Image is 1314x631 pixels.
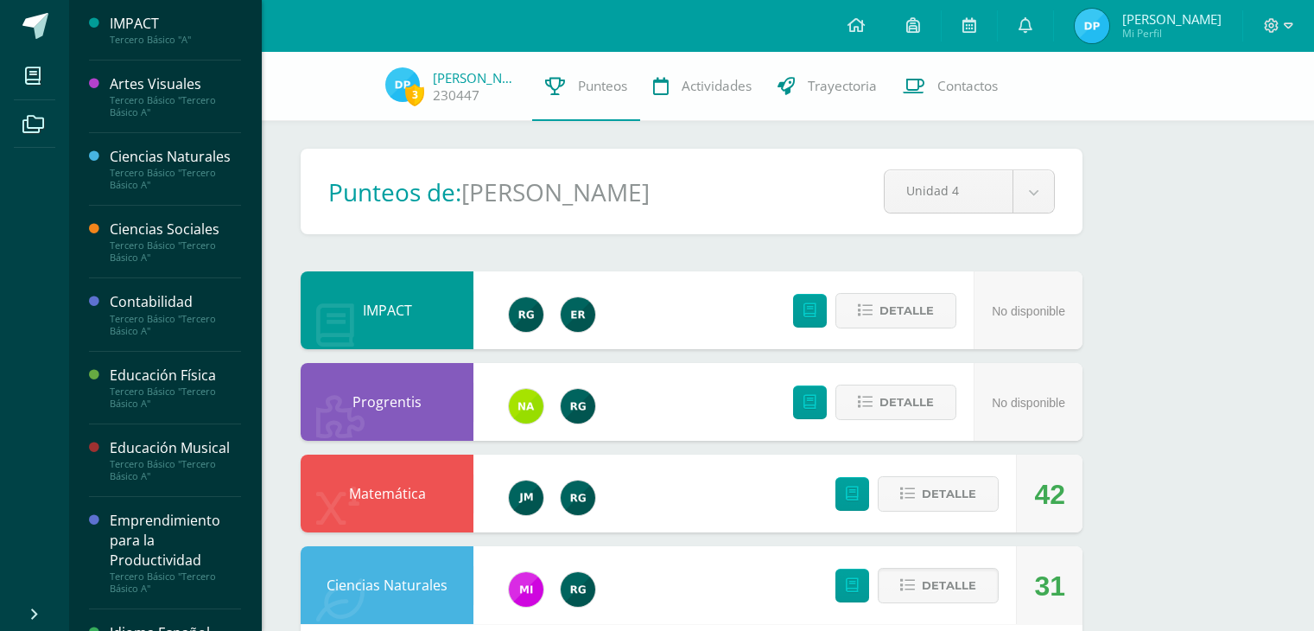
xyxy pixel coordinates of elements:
[937,77,998,95] span: Contactos
[808,77,877,95] span: Trayectoria
[110,167,241,191] div: Tercero Básico "Tercero Básico A"
[885,170,1054,213] a: Unidad 4
[1034,547,1065,625] div: 31
[301,455,473,532] div: Matemática
[640,52,765,121] a: Actividades
[301,546,473,624] div: Ciencias Naturales
[110,220,241,239] div: Ciencias Sociales
[992,396,1065,410] span: No disponible
[992,304,1065,318] span: No disponible
[110,74,241,118] a: Artes VisualesTercero Básico "Tercero Básico A"
[561,572,595,607] img: 24ef3269677dd7dd963c57b86ff4a022.png
[906,170,991,211] span: Unidad 4
[578,77,627,95] span: Punteos
[328,175,461,208] h1: Punteos de:
[110,366,241,410] a: Educación FísicaTercero Básico "Tercero Básico A"
[110,438,241,458] div: Educación Musical
[433,86,479,105] a: 230447
[110,438,241,482] a: Educación MusicalTercero Básico "Tercero Básico A"
[1122,26,1222,41] span: Mi Perfil
[922,570,976,602] span: Detalle
[110,292,241,312] div: Contabilidad
[110,386,241,410] div: Tercero Básico "Tercero Básico A"
[301,271,473,349] div: IMPACT
[878,476,999,512] button: Detalle
[110,94,241,118] div: Tercero Básico "Tercero Básico A"
[110,147,241,191] a: Ciencias NaturalesTercero Básico "Tercero Básico A"
[110,511,241,570] div: Emprendimiento para la Productividad
[879,295,934,327] span: Detalle
[433,69,519,86] a: [PERSON_NAME]
[509,572,543,607] img: e71b507b6b1ebf6fbe7886fc31de659d.png
[110,366,241,386] div: Educación Física
[110,14,241,46] a: IMPACTTercero Básico "A"
[110,34,241,46] div: Tercero Básico "A"
[461,175,650,208] h1: [PERSON_NAME]
[1075,9,1109,43] img: 0d3a33eb8b3c7a57f0f936fc2ca6aa8f.png
[561,481,595,515] img: 24ef3269677dd7dd963c57b86ff4a022.png
[561,389,595,424] img: 24ef3269677dd7dd963c57b86ff4a022.png
[890,52,1011,121] a: Contactos
[110,292,241,336] a: ContabilidadTercero Básico "Tercero Básico A"
[385,67,420,102] img: 0d3a33eb8b3c7a57f0f936fc2ca6aa8f.png
[765,52,890,121] a: Trayectoria
[110,220,241,264] a: Ciencias SocialesTercero Básico "Tercero Básico A"
[405,84,424,105] span: 3
[110,147,241,167] div: Ciencias Naturales
[682,77,752,95] span: Actividades
[509,389,543,424] img: 35a337993bdd6a3ef9ef2b9abc5596bd.png
[1034,456,1065,533] div: 42
[110,458,241,482] div: Tercero Básico "Tercero Básico A"
[879,386,934,418] span: Detalle
[835,293,956,328] button: Detalle
[110,239,241,264] div: Tercero Básico "Tercero Básico A"
[110,511,241,595] a: Emprendimiento para la ProductividadTercero Básico "Tercero Básico A"
[561,297,595,332] img: 43406b00e4edbe00e0fe2658b7eb63de.png
[110,14,241,34] div: IMPACT
[878,568,999,603] button: Detalle
[509,481,543,515] img: 6bd1f88eaa8f84a993684add4ac8f9ce.png
[532,52,640,121] a: Punteos
[922,478,976,510] span: Detalle
[110,313,241,337] div: Tercero Básico "Tercero Básico A"
[509,297,543,332] img: 24ef3269677dd7dd963c57b86ff4a022.png
[110,74,241,94] div: Artes Visuales
[1122,10,1222,28] span: [PERSON_NAME]
[110,570,241,595] div: Tercero Básico "Tercero Básico A"
[301,363,473,441] div: Progrentis
[835,385,956,420] button: Detalle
